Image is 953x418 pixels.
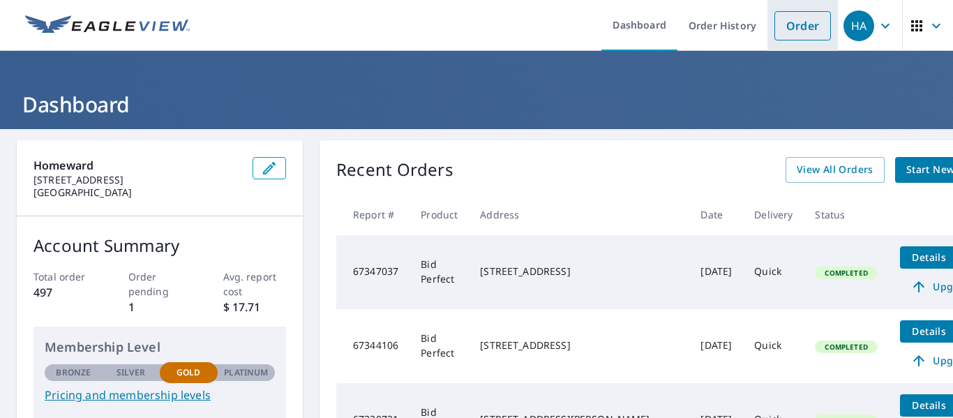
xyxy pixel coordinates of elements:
[33,186,241,199] p: [GEOGRAPHIC_DATA]
[223,269,287,299] p: Avg. report cost
[480,338,678,352] div: [STREET_ADDRESS]
[33,233,286,258] p: Account Summary
[224,366,268,379] p: Platinum
[743,309,804,383] td: Quick
[177,366,200,379] p: Gold
[117,366,146,379] p: Silver
[774,11,831,40] a: Order
[45,338,275,357] p: Membership Level
[45,387,275,403] a: Pricing and membership levels
[336,309,410,383] td: 67344106
[689,309,743,383] td: [DATE]
[786,157,885,183] a: View All Orders
[128,299,192,315] p: 1
[336,235,410,309] td: 67347037
[469,194,689,235] th: Address
[816,342,876,352] span: Completed
[689,235,743,309] td: [DATE]
[17,90,936,119] h1: Dashboard
[816,268,876,278] span: Completed
[743,194,804,235] th: Delivery
[908,398,950,412] span: Details
[797,161,873,179] span: View All Orders
[410,235,469,309] td: Bid Perfect
[33,157,241,174] p: Homeward
[480,264,678,278] div: [STREET_ADDRESS]
[689,194,743,235] th: Date
[56,366,91,379] p: Bronze
[743,235,804,309] td: Quick
[843,10,874,41] div: HA
[223,299,287,315] p: $ 17.71
[336,157,453,183] p: Recent Orders
[33,174,241,186] p: [STREET_ADDRESS]
[33,269,97,284] p: Total order
[410,309,469,383] td: Bid Perfect
[804,194,888,235] th: Status
[908,324,950,338] span: Details
[33,284,97,301] p: 497
[908,251,950,264] span: Details
[128,269,192,299] p: Order pending
[336,194,410,235] th: Report #
[410,194,469,235] th: Product
[25,15,190,36] img: EV Logo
